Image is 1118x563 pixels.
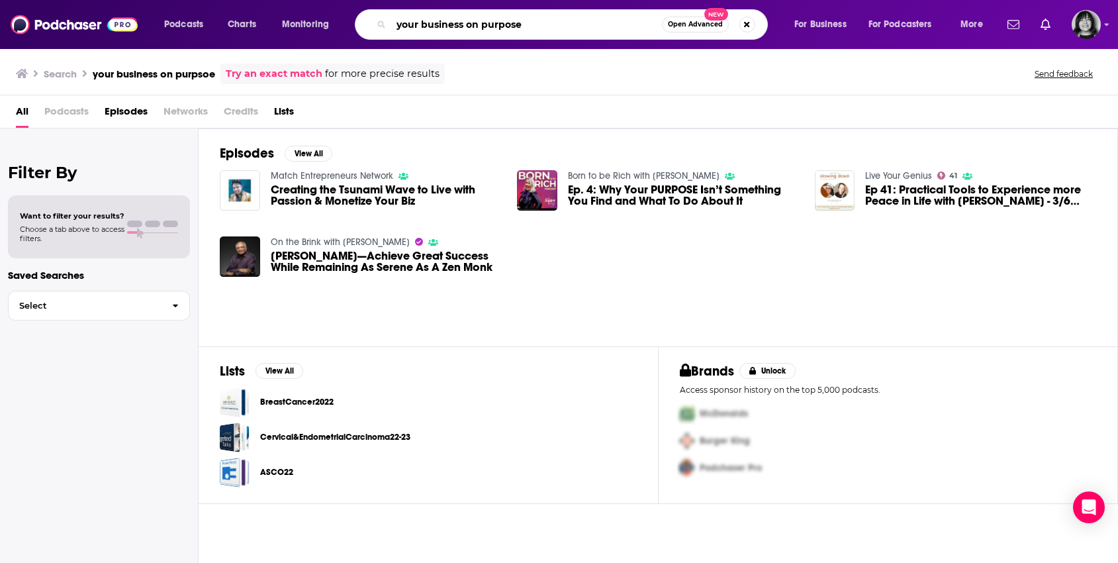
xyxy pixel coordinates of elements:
span: Podcasts [44,101,89,128]
button: Show profile menu [1072,10,1101,39]
span: Podcasts [164,15,203,34]
button: open menu [273,14,346,35]
button: Open AdvancedNew [662,17,729,32]
button: open menu [155,14,220,35]
span: Logged in as parkdalepublicity1 [1072,10,1101,39]
h2: Brands [680,363,735,380]
a: Show notifications dropdown [1002,13,1025,36]
a: Show notifications dropdown [1035,13,1056,36]
img: Podchaser - Follow, Share and Rate Podcasts [11,12,138,37]
img: Ep. 4: Why Your PURPOSE Isn’t Something You Find and What To Do About It [517,170,557,211]
a: Ep 41: Practical Tools to Experience more Peace in Life with Emmie Britton - 3/6 Manifesting Gene... [865,184,1096,207]
div: Search podcasts, credits, & more... [367,9,780,40]
span: Burger King [700,435,750,446]
button: View All [285,146,332,162]
img: User Profile [1072,10,1101,39]
a: Ep. 4: Why Your PURPOSE Isn’t Something You Find and What To Do About It [568,184,799,207]
button: Select [8,291,190,321]
a: ASCO22 [220,458,250,487]
button: open menu [785,14,863,35]
p: Access sponsor history on the top 5,000 podcasts. [680,385,1097,395]
a: All [16,101,28,128]
h2: Episodes [220,145,274,162]
span: [PERSON_NAME]—Achieve Great Success While Remaining As Serene As A Zen Monk [271,250,502,273]
div: Open Intercom Messenger [1073,491,1105,523]
a: ListsView All [220,363,303,380]
span: Choose a tab above to access filters. [20,225,124,243]
a: Match Entrepreneurs Network [271,170,393,181]
span: Ep 41: Practical Tools to Experience more Peace in Life with [PERSON_NAME] - 3/6 Manifesting Gene... [865,184,1096,207]
button: open menu [951,14,1000,35]
span: New [704,8,728,21]
span: Monitoring [282,15,329,34]
span: Networks [163,101,208,128]
a: EpisodesView All [220,145,332,162]
span: 41 [949,173,957,179]
a: Lists [274,101,294,128]
img: Creating the Tsunami Wave to Live with Passion & Monetize Your Biz [220,170,260,211]
img: Third Pro Logo [675,454,700,482]
span: For Business [794,15,847,34]
button: open menu [860,14,951,35]
span: Open Advanced [668,21,723,28]
h2: Lists [220,363,245,380]
a: BreastCancer2022 [260,395,334,409]
a: Srikumar Rao—Achieve Great Success While Remaining As Serene As A Zen Monk [271,250,502,273]
span: Want to filter your results? [20,211,124,221]
a: Creating the Tsunami Wave to Live with Passion & Monetize Your Biz [271,184,502,207]
h3: your business on purpsoe [93,68,215,80]
span: for more precise results [325,66,440,81]
a: ASCO22 [260,465,293,480]
a: Cervical&EndometrialCarcinoma22-23 [220,423,250,452]
span: Charts [228,15,256,34]
a: On the Brink with Andi Simon [271,236,410,248]
button: View All [256,363,303,379]
a: Born to be Rich with Judy King [568,170,720,181]
h3: Search [44,68,77,80]
img: First Pro Logo [675,400,700,427]
a: BreastCancer2022 [220,387,250,417]
button: Unlock [739,363,796,379]
button: Send feedback [1031,68,1097,79]
span: McDonalds [700,408,748,419]
h2: Filter By [8,163,190,182]
img: Srikumar Rao—Achieve Great Success While Remaining As Serene As A Zen Monk [220,236,260,277]
span: Select [9,301,162,310]
input: Search podcasts, credits, & more... [391,14,662,35]
a: Live Your Genius [865,170,932,181]
span: More [960,15,983,34]
img: Second Pro Logo [675,427,700,454]
a: Charts [219,14,264,35]
img: Ep 41: Practical Tools to Experience more Peace in Life with Emmie Britton - 3/6 Manifesting Gene... [815,170,855,211]
a: 41 [937,172,957,179]
span: For Podcasters [868,15,932,34]
p: Saved Searches [8,269,190,281]
span: Credits [224,101,258,128]
a: Try an exact match [226,66,322,81]
span: Podchaser Pro [700,462,762,474]
a: Episodes [105,101,148,128]
a: Cervical&EndometrialCarcinoma22-23 [260,430,410,444]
